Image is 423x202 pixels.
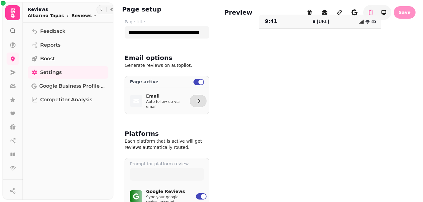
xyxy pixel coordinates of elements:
[125,129,159,138] h2: Platforms
[125,19,209,25] label: Page title
[378,6,390,19] button: toggle-phone
[394,6,416,19] button: Save
[130,79,187,85] label: Page active
[122,5,161,14] h2: Page setup
[146,188,188,195] p: Google Reviews
[364,6,377,19] button: toggle-phone
[224,8,252,17] h2: Preview
[125,138,209,150] p: Each platform that is active will get reviews automatically routed.
[125,53,172,62] h2: Email options
[399,10,411,15] span: Save
[146,93,182,99] p: Email
[317,18,329,25] p: [URL]
[125,62,209,68] p: Generate reviews on autopilot.
[130,161,204,167] label: Prompt for platform review
[265,18,297,25] p: 9:41
[146,99,182,109] p: Auto follow up via email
